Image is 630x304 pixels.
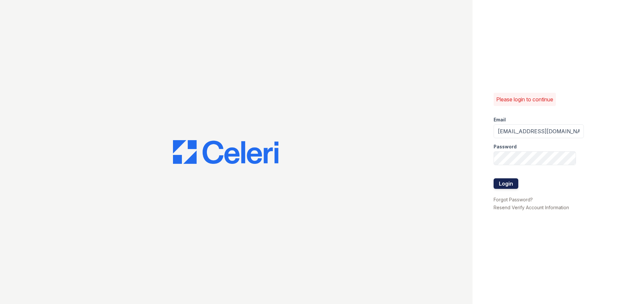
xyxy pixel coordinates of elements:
[173,140,278,164] img: CE_Logo_Blue-a8612792a0a2168367f1c8372b55b34899dd931a85d93a1a3d3e32e68fde9ad4.png
[494,178,518,189] button: Login
[494,205,569,210] a: Resend Verify Account Information
[496,95,553,103] p: Please login to continue
[494,143,517,150] label: Password
[494,116,506,123] label: Email
[494,197,533,202] a: Forgot Password?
